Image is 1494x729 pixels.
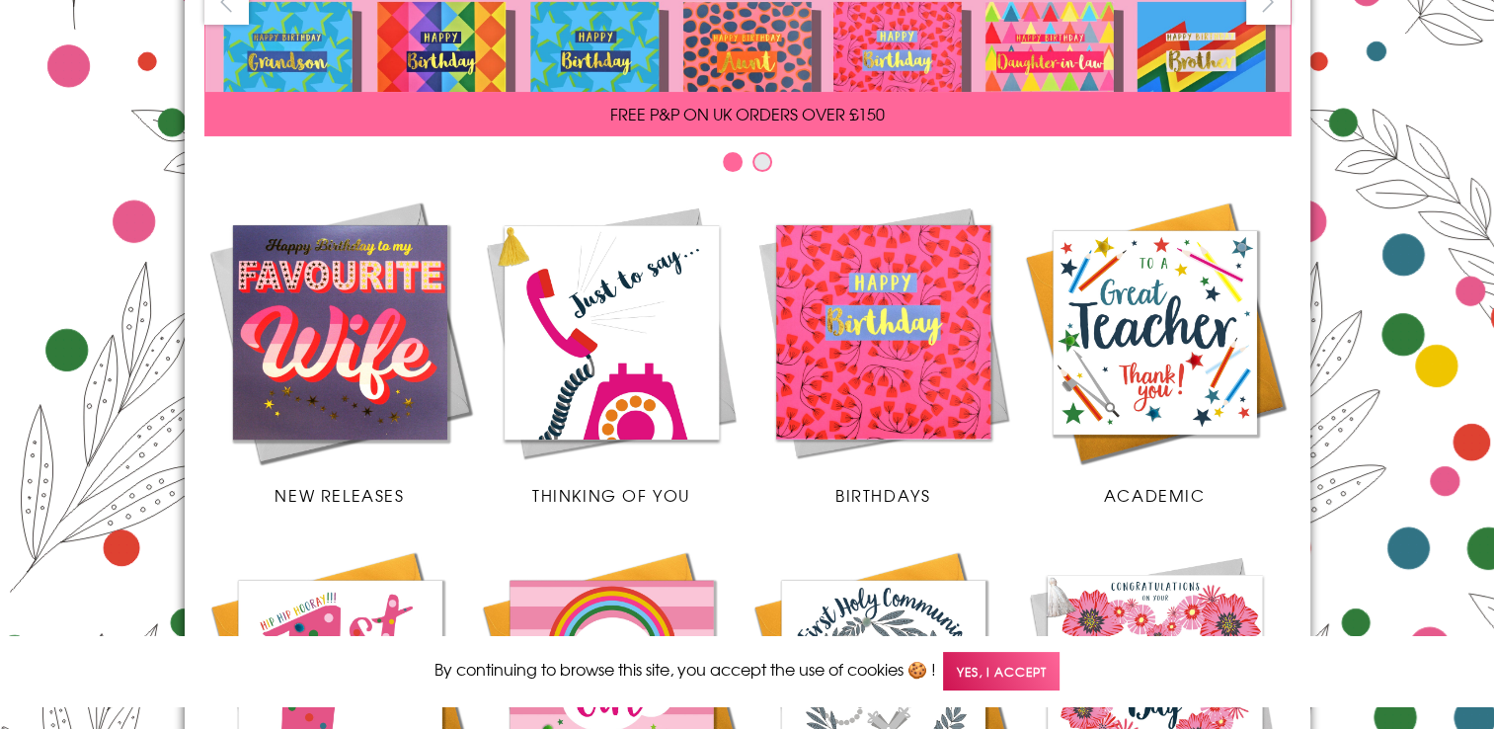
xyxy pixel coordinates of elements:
[747,197,1019,507] a: Birthdays
[476,197,747,507] a: Thinking of You
[723,152,743,172] button: Carousel Page 1 (Current Slide)
[835,483,930,507] span: Birthdays
[204,197,476,507] a: New Releases
[204,151,1291,182] div: Carousel Pagination
[275,483,404,507] span: New Releases
[1019,197,1291,507] a: Academic
[1104,483,1206,507] span: Academic
[943,652,1060,690] span: Yes, I accept
[610,102,885,125] span: FREE P&P ON UK ORDERS OVER £150
[532,483,690,507] span: Thinking of You
[752,152,772,172] button: Carousel Page 2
